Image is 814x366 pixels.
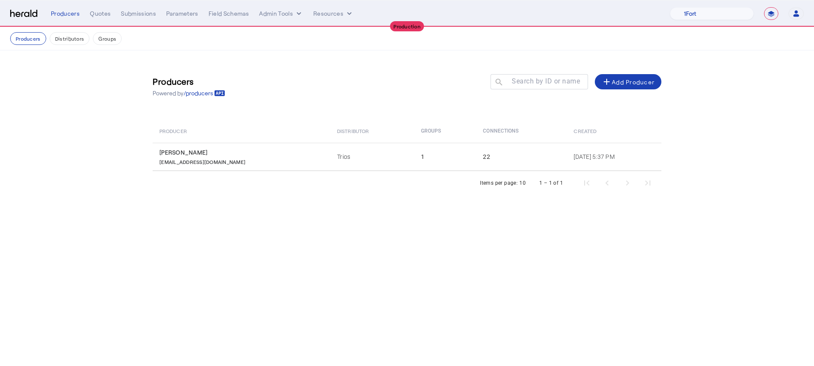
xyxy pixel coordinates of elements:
div: Quotes [90,9,111,18]
td: Trios [330,143,414,171]
td: [DATE] 5:37 PM [567,143,661,171]
div: Parameters [166,9,198,18]
mat-icon: add [602,77,612,87]
div: Field Schemas [209,9,249,18]
div: Submissions [121,9,156,18]
mat-icon: search [491,78,505,88]
a: /producers [184,89,225,97]
button: Resources dropdown menu [313,9,354,18]
div: 22 [483,152,563,161]
th: Created [567,119,661,143]
th: Distributor [330,119,414,143]
td: 1 [414,143,477,171]
div: Items per page: [480,179,518,187]
button: Distributors [50,32,90,45]
p: Powered by [153,89,225,97]
button: Add Producer [595,74,661,89]
button: Groups [93,32,122,45]
div: Producers [51,9,80,18]
th: Groups [414,119,477,143]
div: Add Producer [602,77,655,87]
img: Herald Logo [10,10,37,18]
div: 1 – 1 of 1 [539,179,563,187]
div: 10 [519,179,526,187]
button: Producers [10,32,46,45]
mat-label: Search by ID or name [512,77,580,85]
th: Producer [153,119,330,143]
th: Connections [476,119,567,143]
h3: Producers [153,75,225,87]
p: [EMAIL_ADDRESS][DOMAIN_NAME] [159,157,245,165]
button: internal dropdown menu [259,9,303,18]
div: [PERSON_NAME] [159,148,327,157]
div: Production [390,21,424,31]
